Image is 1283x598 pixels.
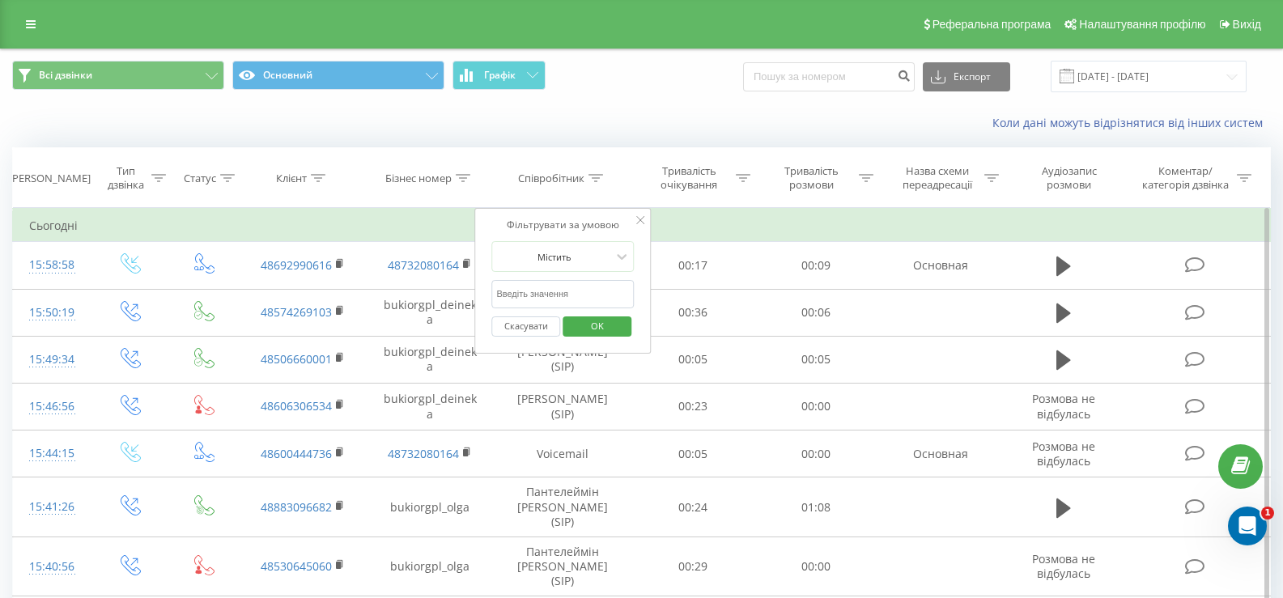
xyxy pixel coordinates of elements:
[1032,551,1095,581] span: Розмова не відбулась
[646,164,732,192] div: Тривалість очікування
[261,499,332,515] a: 48883096682
[13,210,1271,242] td: Сьогодні
[754,430,877,477] td: 00:00
[992,115,1271,130] a: Коли дані можуть відрізнятися вiд інших систем
[877,242,1005,289] td: Основная
[491,280,634,308] input: Введіть значення
[366,477,494,537] td: bukiorgpl_olga
[754,336,877,383] td: 00:05
[29,438,75,469] div: 15:44:15
[261,398,332,414] a: 48606306534
[184,172,216,185] div: Статус
[923,62,1010,91] button: Експорт
[1228,507,1267,545] iframe: Intercom live chat
[1233,18,1261,31] span: Вихід
[1261,507,1274,520] span: 1
[105,164,147,192] div: Тип дзвінка
[261,558,332,574] a: 48530645060
[491,217,634,233] div: Фільтрувати за умовою
[29,551,75,583] div: 15:40:56
[518,172,584,185] div: Співробітник
[494,383,631,430] td: [PERSON_NAME] (SIP)
[754,242,877,289] td: 00:09
[366,383,494,430] td: bukiorgpl_deineka
[563,316,631,337] button: OK
[452,61,546,90] button: Графік
[491,316,560,337] button: Скасувати
[1019,164,1119,192] div: Аудіозапис розмови
[743,62,915,91] input: Пошук за номером
[1032,391,1095,421] span: Розмова не відбулась
[631,242,754,289] td: 00:17
[366,289,494,336] td: bukiorgpl_deineka
[366,537,494,596] td: bukiorgpl_olga
[494,336,631,383] td: [PERSON_NAME] (SIP)
[1138,164,1233,192] div: Коментар/категорія дзвінка
[575,313,620,338] span: OK
[1032,439,1095,469] span: Розмова не відбулась
[754,289,877,336] td: 00:06
[9,172,91,185] div: [PERSON_NAME]
[494,430,631,477] td: Voicemail
[29,297,75,329] div: 15:50:19
[388,257,459,273] a: 48732080164
[754,537,877,596] td: 00:00
[232,61,444,90] button: Основний
[631,289,754,336] td: 00:36
[39,69,92,82] span: Всі дзвінки
[754,477,877,537] td: 01:08
[1079,18,1205,31] span: Налаштування профілю
[484,70,516,81] span: Графік
[366,336,494,383] td: bukiorgpl_deineka
[261,304,332,320] a: 48574269103
[631,537,754,596] td: 00:29
[494,477,631,537] td: Пантелеймін [PERSON_NAME] (SIP)
[631,336,754,383] td: 00:05
[29,249,75,281] div: 15:58:58
[769,164,855,192] div: Тривалість розмови
[385,172,452,185] div: Бізнес номер
[894,164,980,192] div: Назва схеми переадресації
[261,257,332,273] a: 48692990616
[754,383,877,430] td: 00:00
[29,391,75,422] div: 15:46:56
[494,537,631,596] td: Пантелеймін [PERSON_NAME] (SIP)
[631,477,754,537] td: 00:24
[877,430,1005,477] td: Основная
[631,383,754,430] td: 00:23
[29,491,75,523] div: 15:41:26
[631,430,754,477] td: 00:05
[261,446,332,461] a: 48600444736
[933,18,1051,31] span: Реферальна програма
[388,446,459,461] a: 48732080164
[261,351,332,367] a: 48506660001
[12,61,224,90] button: Всі дзвінки
[29,344,75,375] div: 15:49:34
[276,172,307,185] div: Клієнт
